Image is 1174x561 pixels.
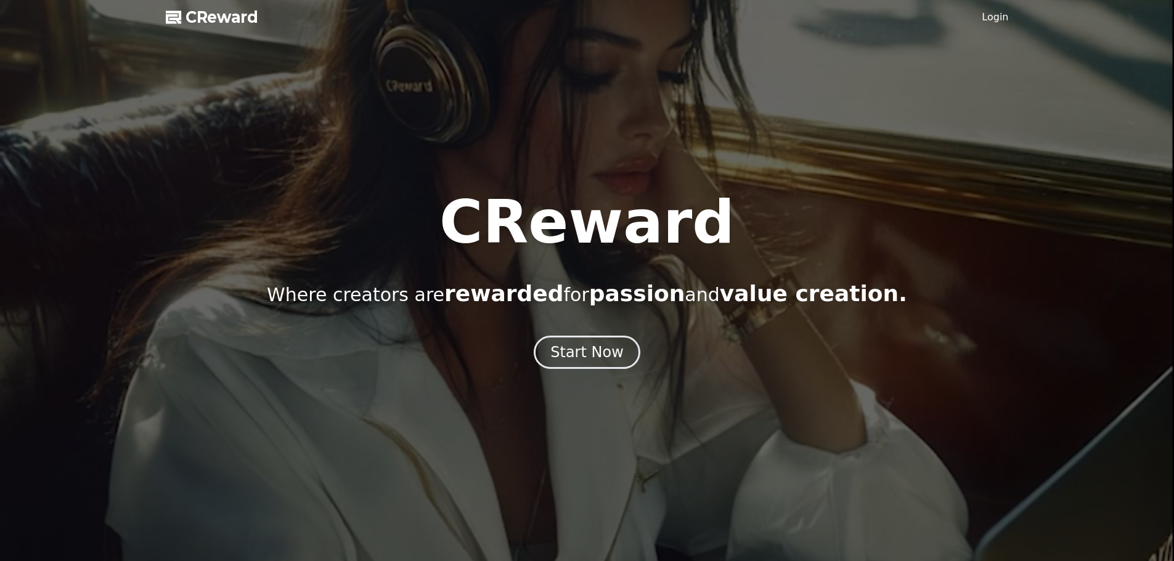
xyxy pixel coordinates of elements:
span: rewarded [444,281,563,306]
a: CReward [166,7,258,27]
h1: CReward [439,193,735,252]
a: Login [982,10,1008,25]
div: Start Now [550,342,624,362]
span: CReward [185,7,258,27]
span: value creation. [720,281,907,306]
button: Start Now [534,336,640,369]
p: Where creators are for and [267,281,907,306]
a: Start Now [534,348,640,360]
span: passion [589,281,685,306]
